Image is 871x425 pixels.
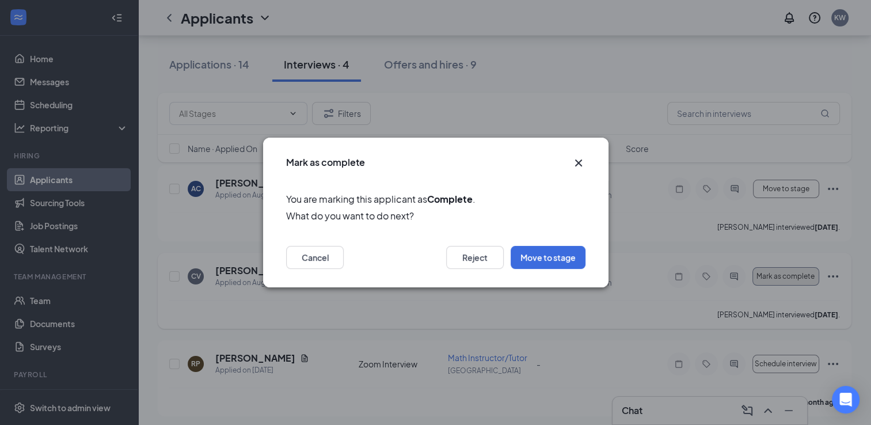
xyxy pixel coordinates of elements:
h3: Mark as complete [286,156,365,169]
svg: Cross [572,156,585,170]
span: What do you want to do next? [286,208,585,223]
span: You are marking this applicant as . [286,192,585,206]
b: Complete [427,193,473,205]
div: Open Intercom Messenger [832,386,859,413]
button: Reject [446,246,504,269]
button: Cancel [286,246,344,269]
button: Move to stage [511,246,585,269]
button: Close [572,156,585,170]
